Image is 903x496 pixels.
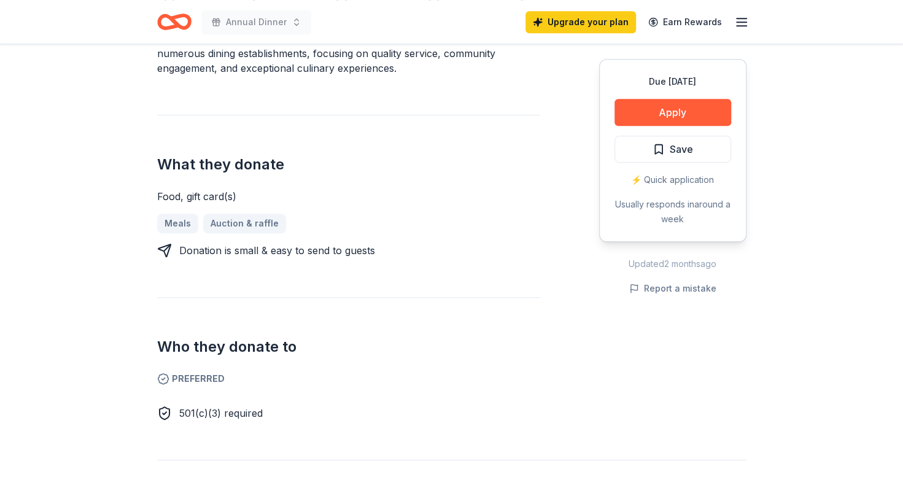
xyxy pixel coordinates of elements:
[157,214,198,233] a: Meals
[157,155,540,174] h2: What they donate
[614,197,731,227] div: Usually responds in around a week
[226,15,287,29] span: Annual Dinner
[599,257,746,271] div: Updated 2 months ago
[614,136,731,163] button: Save
[614,172,731,187] div: ⚡️ Quick application
[614,99,731,126] button: Apply
[179,243,375,258] div: Donation is small & easy to send to guests
[614,74,731,89] div: Due [DATE]
[641,11,729,33] a: Earn Rewards
[157,189,540,204] div: Food, gift card(s)
[629,281,716,296] button: Report a mistake
[157,371,540,386] span: Preferred
[201,10,311,34] button: Annual Dinner
[157,337,540,357] h2: Who they donate to
[157,31,540,76] div: The Rose Group, a prominent restaurant management company, operates numerous dining establishment...
[670,141,693,157] span: Save
[203,214,286,233] a: Auction & raffle
[525,11,636,33] a: Upgrade your plan
[179,407,263,419] span: 501(c)(3) required
[157,7,192,36] a: Home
